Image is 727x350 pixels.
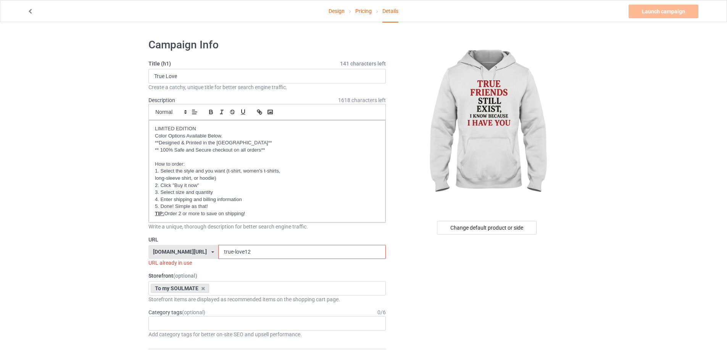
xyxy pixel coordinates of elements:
span: (optional) [173,273,197,279]
label: Category tags [148,308,205,316]
div: Storefront items are displayed as recommended items on the shopping cart page. [148,296,386,303]
a: Pricing [355,0,372,22]
p: 5. Done! Simple as that! [155,203,379,210]
label: Title (h1) [148,60,386,67]
span: 141 characters left [340,60,386,67]
p: How to order: [155,161,379,168]
a: Design [329,0,345,22]
h1: Campaign Info [148,38,386,52]
p: ** 100% Safe and Secure checkout on all orders** [155,147,379,154]
p: 2. Click "Buy it now" [155,182,379,189]
p: Color Options Available Below. [155,133,379,140]
p: Order 2 or more to save on shipping! [155,210,379,217]
p: long-sleeve shirt, or hoodie) [155,175,379,182]
span: 1618 characters left [338,96,386,104]
div: URL already in use [148,259,386,267]
label: Description [148,97,175,103]
div: Write a unique, thorough description for better search engine traffic. [148,223,386,230]
div: Change default product or side [437,221,537,235]
div: [DOMAIN_NAME][URL] [153,249,207,254]
div: To my SOULMATE [151,284,209,293]
p: 3. Select size and quantity [155,189,379,196]
u: TIP: [155,211,164,216]
p: 4. Enter shipping and billing information [155,196,379,203]
p: **Designed & Printed in the [GEOGRAPHIC_DATA]** [155,139,379,147]
div: Add category tags for better on-site SEO and upsell performance. [148,331,386,338]
div: Details [382,0,398,22]
span: (optional) [182,309,205,315]
p: LIMITED EDITION [155,125,379,133]
label: Storefront [148,272,386,280]
p: 1. Select the style and you want (t-shirt, women's t-shirts, [155,168,379,175]
div: Create a catchy, unique title for better search engine traffic. [148,83,386,91]
label: URL [148,236,386,243]
div: 0 / 6 [377,308,386,316]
